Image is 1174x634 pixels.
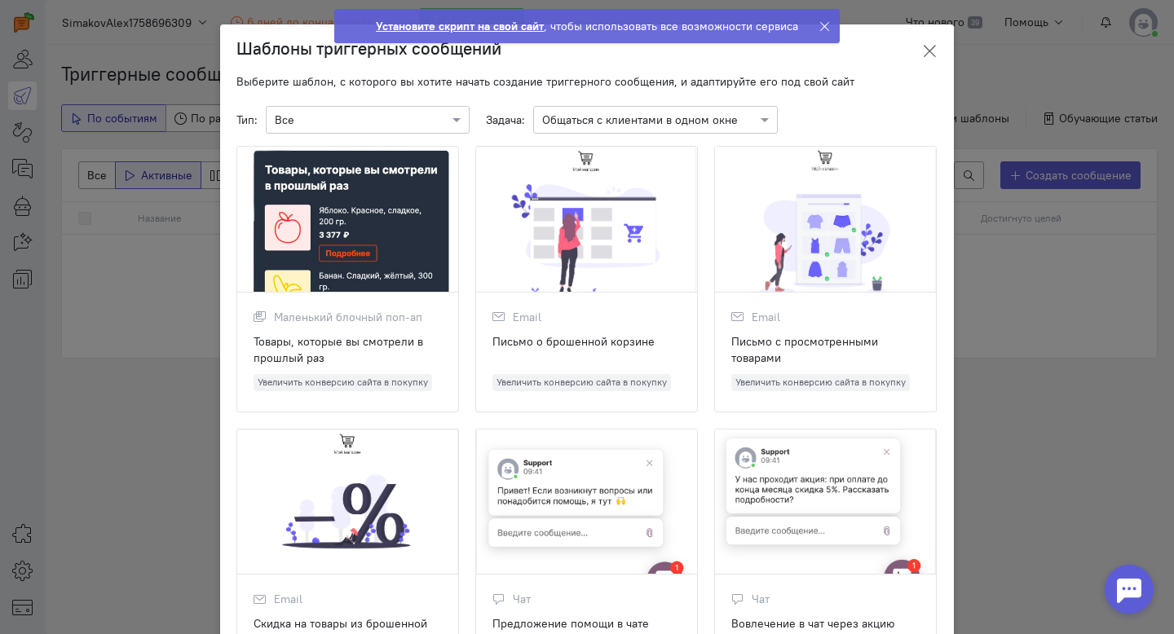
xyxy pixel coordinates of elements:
span: Увеличить конверсию сайта в покупку [731,374,910,391]
span: Email [274,591,302,607]
span: Чат [752,591,770,607]
span: Email [752,309,780,325]
span: Тип: [236,112,258,128]
div: Письмо о брошенной корзине [492,333,681,366]
div: Выберите шаблон, с которого вы хотите начать создание триггерного сообщения, и адаптируйте его по... [236,73,938,90]
div: , чтобы использовать все возможности сервиса [376,18,798,34]
span: Задача: [486,112,525,128]
strong: Установите скрипт на свой сайт [376,19,544,33]
span: Увеличить конверсию сайта в покупку [492,374,671,391]
span: Маленький блочный поп-ап [274,309,422,325]
div: Письмо с просмотренными товарами [731,333,920,366]
span: Email [513,309,541,325]
div: Товары, которые вы смотрели в прошлый раз [254,333,442,366]
span: Чат [513,591,531,607]
span: Увеличить конверсию сайта в покупку [254,374,432,391]
h3: Шаблоны триггерных сообщений [236,37,501,61]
